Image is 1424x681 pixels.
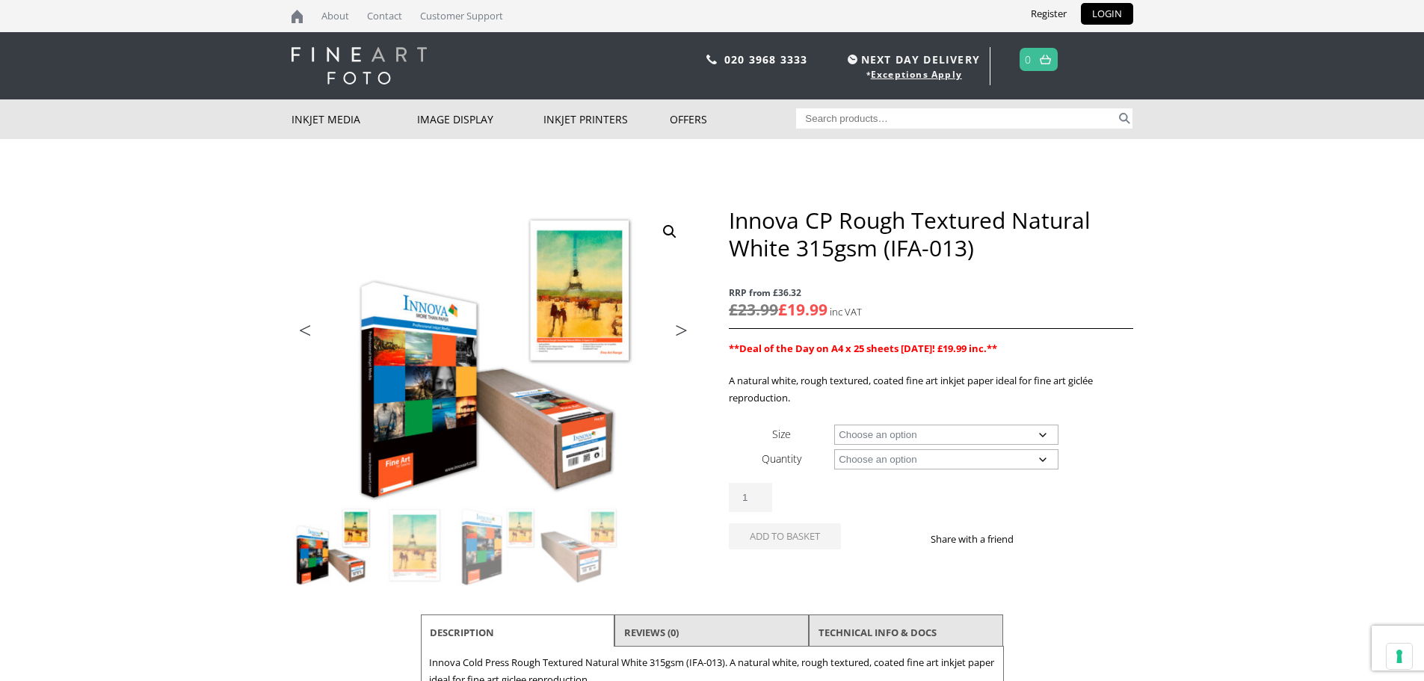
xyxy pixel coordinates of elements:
img: facebook sharing button [1032,533,1044,545]
span: RRP from £36.32 [729,284,1132,301]
a: View full-screen image gallery [656,218,683,245]
button: Search [1116,108,1133,129]
a: Inkjet Media [292,99,418,139]
img: Innova CP Rough Textured Natural White 315gsm (IFA-013) - Image 3 [457,505,537,586]
a: Offers [670,99,796,139]
p: Share with a friend [931,531,1032,548]
bdi: 19.99 [778,299,827,320]
label: Size [772,427,791,441]
img: Innova CP Rough Textured Natural White 315gsm (IFA-013) - Image 2 [375,505,455,586]
strong: **Deal of the Day on A4 x 25 sheets [DATE]! £19.99 inc.** [729,342,997,355]
a: 0 [1025,49,1032,70]
a: Description [430,619,494,646]
a: Image Display [417,99,543,139]
img: twitter sharing button [1049,533,1061,545]
a: LOGIN [1081,3,1133,25]
img: Innova CP Rough Textured Natural White 315gsm (IFA-013) [292,505,373,586]
img: Innova CP Rough Textured Natural White 315gsm (IFA-013) - Image 4 [539,505,620,586]
button: Add to basket [729,523,841,549]
a: Register [1020,3,1078,25]
img: phone.svg [706,55,717,64]
a: Inkjet Printers [543,99,670,139]
img: Innova CP Rough Textured Natural White 315gsm (IFA-013) [292,206,695,505]
a: Reviews (0) [624,619,679,646]
bdi: 23.99 [729,299,778,320]
input: Search products… [796,108,1116,129]
a: TECHNICAL INFO & DOCS [819,619,937,646]
input: Product quantity [729,483,772,512]
label: Quantity [762,452,801,466]
a: 020 3968 3333 [724,52,808,67]
span: £ [729,299,738,320]
p: A natural white, rough textured, coated fine art inkjet paper ideal for fine art giclée reproduct... [729,372,1132,407]
span: NEXT DAY DELIVERY [844,51,980,68]
img: basket.svg [1040,55,1051,64]
button: Your consent preferences for tracking technologies [1387,644,1412,669]
img: logo-white.svg [292,47,427,84]
img: time.svg [848,55,857,64]
h1: Innova CP Rough Textured Natural White 315gsm (IFA-013) [729,206,1132,262]
span: £ [778,299,787,320]
img: email sharing button [1067,533,1079,545]
a: Exceptions Apply [871,68,962,81]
